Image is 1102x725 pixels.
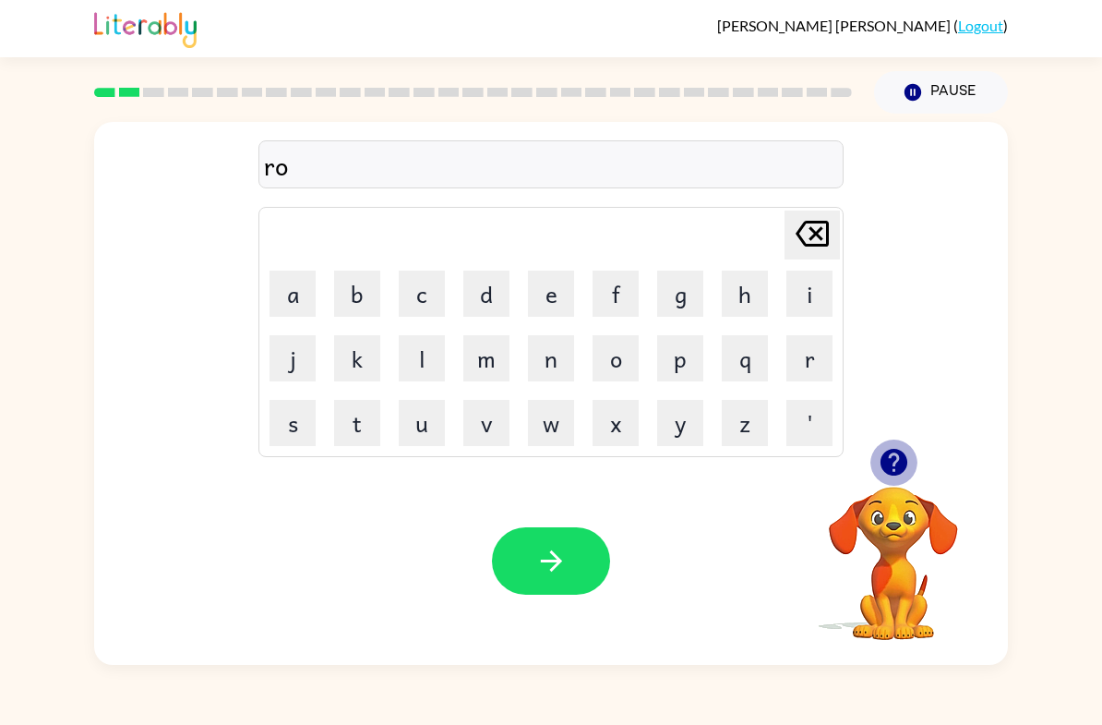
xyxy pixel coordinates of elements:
[270,335,316,381] button: j
[399,400,445,446] button: u
[399,271,445,317] button: c
[334,335,380,381] button: k
[786,335,832,381] button: r
[463,335,509,381] button: m
[528,271,574,317] button: e
[399,335,445,381] button: l
[593,400,639,446] button: x
[528,400,574,446] button: w
[786,400,832,446] button: '
[722,400,768,446] button: z
[463,271,509,317] button: d
[528,335,574,381] button: n
[657,271,703,317] button: g
[593,335,639,381] button: o
[657,335,703,381] button: p
[958,17,1003,34] a: Logout
[334,400,380,446] button: t
[270,271,316,317] button: a
[94,7,197,48] img: Literably
[717,17,953,34] span: [PERSON_NAME] [PERSON_NAME]
[463,400,509,446] button: v
[657,400,703,446] button: y
[722,335,768,381] button: q
[264,146,838,185] div: ro
[722,271,768,317] button: h
[593,271,639,317] button: f
[874,71,1008,114] button: Pause
[334,271,380,317] button: b
[270,400,316,446] button: s
[786,271,832,317] button: i
[717,17,1008,34] div: ( )
[801,458,986,643] video: Your browser must support playing .mp4 files to use Literably. Please try using another browser.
